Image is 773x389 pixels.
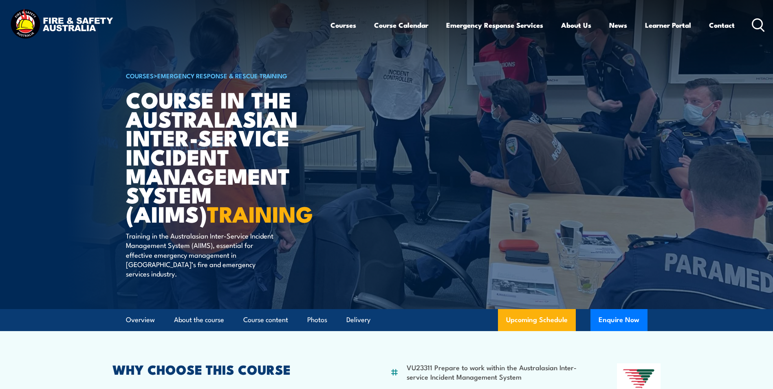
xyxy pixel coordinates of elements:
[243,309,288,331] a: Course content
[157,71,287,80] a: Emergency Response & Rescue Training
[709,14,735,36] a: Contact
[126,309,155,331] a: Overview
[112,363,350,375] h2: WHY CHOOSE THIS COURSE
[330,14,356,36] a: Courses
[446,14,543,36] a: Emergency Response Services
[346,309,370,331] a: Delivery
[561,14,591,36] a: About Us
[645,14,691,36] a: Learner Portal
[407,362,577,382] li: VU23311 Prepare to work within the Australasian Inter-service Incident Management System
[609,14,627,36] a: News
[126,231,275,278] p: Training in the Australasian Inter-Service Incident Management System (AIIMS), essential for effe...
[374,14,428,36] a: Course Calendar
[126,71,327,80] h6: >
[207,196,313,230] strong: TRAINING
[590,309,647,331] button: Enquire Now
[498,309,576,331] a: Upcoming Schedule
[174,309,224,331] a: About the course
[126,71,154,80] a: COURSES
[126,90,327,223] h1: Course in the Australasian Inter-service Incident Management System (AIIMS)
[307,309,327,331] a: Photos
